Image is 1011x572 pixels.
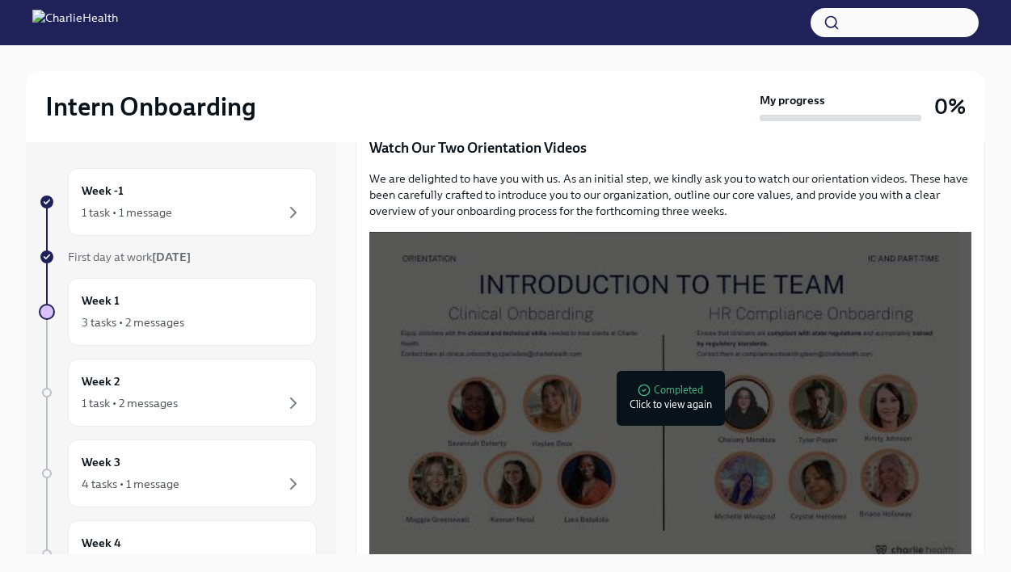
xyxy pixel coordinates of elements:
[82,292,120,309] h6: Week 1
[32,10,118,36] img: CharlieHealth
[152,250,191,264] strong: [DATE]
[68,250,191,264] span: First day at work
[82,395,178,411] div: 1 task • 2 messages
[39,168,317,236] a: Week -11 task • 1 message
[934,92,966,121] h3: 0%
[82,204,172,221] div: 1 task • 1 message
[82,476,179,492] div: 4 tasks • 1 message
[369,170,971,219] p: We are delighted to have you with us. As an initial step, we kindly ask you to watch our orientat...
[760,92,825,108] strong: My progress
[39,249,317,265] a: First day at work[DATE]
[82,453,120,471] h6: Week 3
[45,90,256,123] h2: Intern Onboarding
[82,534,121,552] h6: Week 4
[39,359,317,427] a: Week 21 task • 2 messages
[82,314,184,330] div: 3 tasks • 2 messages
[369,138,971,158] p: Watch Our Two Orientation Videos
[82,182,124,200] h6: Week -1
[39,440,317,507] a: Week 34 tasks • 1 message
[82,372,120,390] h6: Week 2
[39,278,317,346] a: Week 13 tasks • 2 messages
